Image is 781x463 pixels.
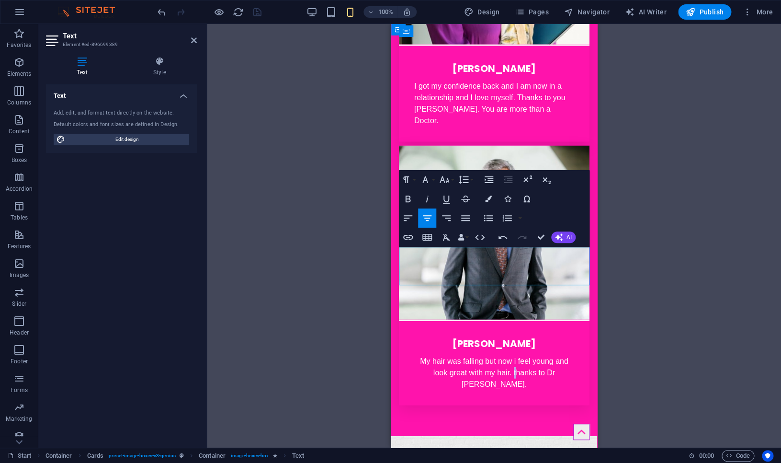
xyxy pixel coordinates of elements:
span: Click to select. Double-click to edit [45,450,72,462]
button: Increase Indent [480,170,498,189]
p: My hair was falling but now i feel young and look great with my hair. thanks to Dr [PERSON_NAME]. [23,332,183,366]
span: . preset-image-boxes-v3-genius [107,450,176,462]
button: Edit design [54,134,189,145]
p: Columns [7,99,31,106]
p: Slider [12,300,27,308]
button: Design [460,4,504,20]
span: Click to select. Double-click to edit [199,450,226,462]
p: Forms [11,386,28,394]
button: Strikethrough [456,189,475,208]
i: Reload page [233,7,244,18]
span: : [705,452,707,459]
span: Click to select. Double-click to edit [87,450,103,462]
h4: Text [46,84,197,102]
div: Add, edit, and format text directly on the website. [54,109,189,117]
button: reload [232,6,244,18]
button: Undo (⌘Z) [494,228,512,247]
span: Edit design [68,134,186,145]
span: Code [726,450,750,462]
button: AI Writer [621,4,670,20]
button: Underline (⌘U) [437,189,455,208]
button: AI [551,231,576,243]
p: Features [8,243,31,250]
button: Paragraph Format [399,170,417,189]
button: Confirm (⌘+⏎) [532,228,550,247]
button: Icons [498,189,517,208]
button: HTML [471,228,489,247]
button: Decrease Indent [499,170,517,189]
h6: Session time [689,450,714,462]
span: Navigator [564,7,610,17]
button: Insert Link [399,228,417,247]
p: Footer [11,358,28,365]
span: Design [464,7,500,17]
img: Editor Logo [55,6,127,18]
span: AI Writer [625,7,667,17]
button: Font Family [418,170,436,189]
button: Pages [511,4,552,20]
button: Superscript [518,170,536,189]
button: Align Justify [456,208,475,228]
button: Align Left [399,208,417,228]
button: More [739,4,777,20]
button: Italic (⌘I) [418,189,436,208]
button: Align Center [418,208,436,228]
div: Default colors and font sizes are defined in Design. [54,121,189,129]
p: Accordion [6,185,33,193]
button: Publish [678,4,731,20]
p: Tables [11,214,28,221]
p: Favorites [7,41,31,49]
span: AI [566,234,572,240]
p: Elements [7,70,32,78]
span: Pages [515,7,548,17]
p: Boxes [11,156,27,164]
h2: Text [63,32,197,40]
p: Marketing [6,415,32,423]
button: Font Size [437,170,455,189]
i: On resize automatically adjust zoom level to fit chosen device. [403,8,411,16]
button: Line Height [456,170,475,189]
button: Bold (⌘B) [399,189,417,208]
h6: 100% [378,6,393,18]
p: Content [9,127,30,135]
button: undo [156,6,167,18]
i: Undo: Change text (Ctrl+Z) [156,7,167,18]
i: Element contains an animation [272,453,277,458]
button: Redo (⌘⇧Z) [513,228,531,247]
button: Colors [479,189,498,208]
button: 100% [363,6,397,18]
h4: Text [46,57,122,77]
span: . image-boxes-box [229,450,269,462]
button: Usercentrics [762,450,773,462]
button: Align Right [437,208,455,228]
span: 00 00 [699,450,713,462]
button: Navigator [560,4,613,20]
p: Images [10,271,29,279]
button: Ordered List [516,208,524,228]
button: Data Bindings [456,228,470,247]
a: Click to cancel selection. Double-click to open Pages [8,450,32,462]
button: Subscript [537,170,555,189]
i: This element is a customizable preset [180,453,184,458]
button: Insert Table [418,228,436,247]
p: Header [10,329,29,336]
span: More [743,7,773,17]
span: Click to select. Double-click to edit [292,450,304,462]
span: Publish [686,7,724,17]
h3: Element #ed-896699389 [63,40,178,49]
nav: breadcrumb [45,450,304,462]
button: Code [722,450,754,462]
button: Clear Formatting [437,228,455,247]
button: Unordered List [479,208,498,228]
div: Design (Ctrl+Alt+Y) [460,4,504,20]
button: Special Characters [518,189,536,208]
h4: Style [122,57,197,77]
button: Ordered List [498,208,516,228]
